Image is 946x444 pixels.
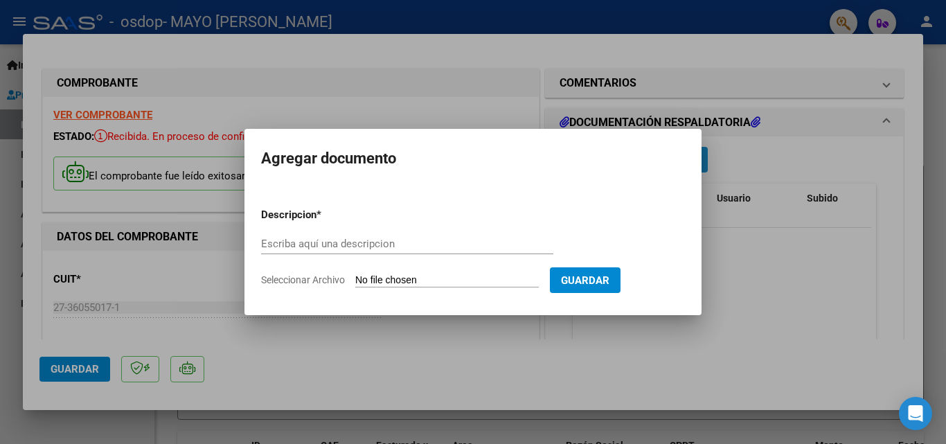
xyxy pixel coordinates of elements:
[899,397,932,430] div: Open Intercom Messenger
[550,267,621,293] button: Guardar
[261,145,685,172] h2: Agregar documento
[261,207,389,223] p: Descripcion
[261,274,345,285] span: Seleccionar Archivo
[561,274,609,287] span: Guardar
